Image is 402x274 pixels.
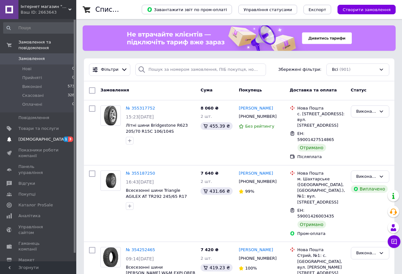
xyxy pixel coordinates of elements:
input: Пошук [3,22,75,34]
img: Фото товару [104,106,117,125]
span: Панель управління [18,164,59,175]
span: Експорт [309,7,326,12]
div: Ваш ID: 2663643 [21,10,76,15]
div: Післяплата [297,154,346,160]
input: Пошук за номером замовлення, ПІБ покупця, номером телефону, Email, номером накладної [135,63,266,76]
span: Відгуки [18,181,35,186]
img: Фото товару [101,173,120,188]
a: № 354252465 [126,247,155,252]
div: Виконано [356,173,376,180]
span: (901) [339,67,351,72]
span: Каталог ProSale [18,202,53,208]
span: Статус [351,88,367,92]
div: м. Шахтарське ([GEOGRAPHIC_DATA], [GEOGRAPHIC_DATA].), №1: вул. [STREET_ADDRESS] [297,176,346,205]
span: 7 420 ₴ [201,247,218,252]
span: Замовлення [100,88,129,92]
span: Cума [201,88,212,92]
a: Всесезонні шини Triangle AGILEX AT TR292 245/65 R17 111 XL (87112410) [126,188,187,204]
div: 455.39 ₴ [201,122,232,130]
span: 573 [68,84,74,90]
div: Нова Пошта [297,105,346,111]
span: Без рейтингу [245,124,274,129]
span: 328 [68,93,74,98]
div: Нова Пошта [297,170,346,176]
a: Літні шини Bridgestone R623 205/70 R15C 106/104S (62239282) [126,123,188,139]
span: Нові [22,66,31,72]
span: [PHONE_NUMBER] [239,179,276,184]
a: [PERSON_NAME] [239,105,273,111]
span: [PHONE_NUMBER] [239,114,276,119]
a: [PERSON_NAME] [239,170,273,177]
span: Покупець [239,88,262,92]
span: Замовлення [18,56,45,62]
div: Отримано [297,221,326,228]
span: Маркет [18,257,35,263]
span: Збережені фільтри: [278,67,322,73]
span: Замовлення та повідомлення [18,39,76,51]
span: 2 шт. [201,114,212,119]
span: 7 640 ₴ [201,171,218,176]
span: Прийняті [22,75,42,81]
span: Товари та послуги [18,126,59,131]
span: 100% [245,266,257,271]
span: ЕН: 59001426003435 [297,208,334,219]
span: 8 060 ₴ [201,106,218,110]
span: 99% [245,189,254,194]
div: Виконано [356,108,376,115]
span: Оплачені [22,102,42,107]
span: Інтернет магазин "АВТОКУШ" [21,4,68,10]
img: 6677453955_w2048_h2048_1536h160_ne_vtrachajte_kl__it_tarif_vzhe_zaraz_1.png [117,25,361,51]
span: Завантажити звіт по пром-оплаті [147,7,227,12]
span: Доставка та оплата [290,88,337,92]
span: Покупці [18,191,36,197]
button: Завантажити звіт по пром-оплаті [142,5,232,14]
span: 0 [72,75,74,81]
a: Фото товару [100,105,121,126]
span: 1 [63,137,68,142]
div: Пром-оплата [297,231,346,237]
span: Гаманець компанії [18,241,59,252]
span: Скасовані [22,93,44,98]
span: ЕН: 59001427514865 [297,131,334,142]
a: Створити замовлення [331,7,396,12]
button: Експорт [303,5,331,14]
span: 09:14[DATE] [126,256,154,261]
span: 0 [72,66,74,72]
span: Фільтри [101,67,119,73]
a: № 355187250 [126,171,155,176]
span: 16:43[DATE] [126,179,154,184]
button: Чат з покупцем [388,235,400,248]
span: Виконані [22,84,42,90]
span: [DEMOGRAPHIC_DATA] [18,137,65,142]
div: 419.23 ₴ [201,264,232,271]
a: Фото товару [100,247,121,267]
span: Аналітика [18,213,40,219]
span: 2 шт. [201,179,212,184]
span: Створити замовлення [343,7,391,12]
a: Фото товару [100,170,121,191]
div: 431.66 ₴ [201,187,232,195]
div: Нова Пошта [297,247,346,253]
div: Виконано [356,250,376,257]
span: Управління статусами [243,7,292,12]
h1: Список замовлень [95,6,160,13]
span: 0 [72,102,74,107]
button: Створити замовлення [337,5,396,14]
span: Управління сайтом [18,224,59,236]
span: Повідомлення [18,115,49,121]
span: 3 [68,137,73,142]
span: Всі [332,67,338,73]
span: 2 шт. [201,256,212,261]
a: № 355317752 [126,106,155,110]
button: Управління статусами [238,5,297,14]
img: Фото товару [103,247,119,267]
span: 15:23[DATE] [126,114,154,119]
a: [PERSON_NAME] [239,247,273,253]
span: Показники роботи компанії [18,147,59,159]
div: Отримано [297,144,326,151]
div: Виплачено [351,185,388,193]
span: [PHONE_NUMBER] [239,256,276,261]
div: с. [STREET_ADDRESS]: вул. [STREET_ADDRESS] [297,111,346,129]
